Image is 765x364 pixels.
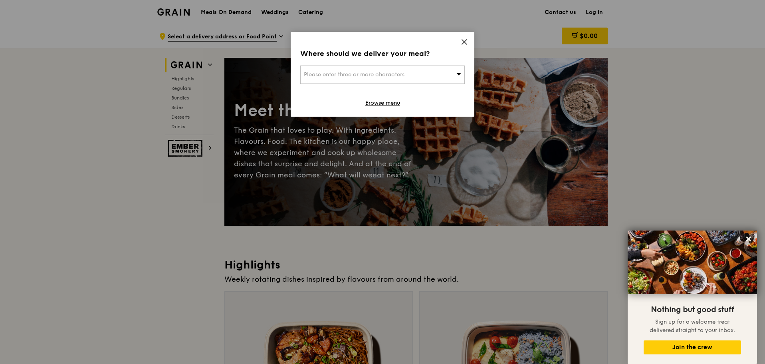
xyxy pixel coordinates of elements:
img: DSC07876-Edit02-Large.jpeg [628,231,757,294]
div: Where should we deliver your meal? [300,48,465,59]
span: Sign up for a welcome treat delivered straight to your inbox. [650,318,735,334]
span: Nothing but good stuff [651,305,734,314]
button: Close [742,233,755,245]
span: Please enter three or more characters [304,71,404,78]
a: Browse menu [365,99,400,107]
button: Join the crew [644,340,741,354]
